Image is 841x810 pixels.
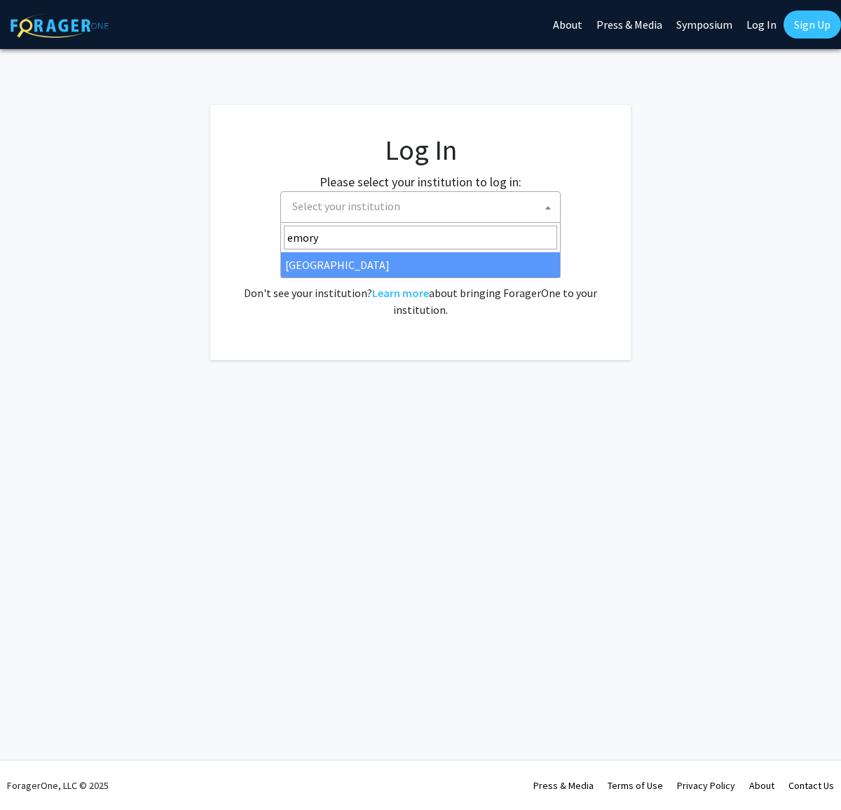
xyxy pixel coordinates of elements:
[372,286,429,300] a: Learn more about bringing ForagerOne to your institution
[788,779,834,792] a: Contact Us
[284,226,557,249] input: Search
[280,191,561,223] span: Select your institution
[11,747,60,799] iframe: Chat
[238,251,603,318] div: No account? . Don't see your institution? about bringing ForagerOne to your institution.
[238,133,603,167] h1: Log In
[608,779,663,792] a: Terms of Use
[7,761,109,810] div: ForagerOne, LLC © 2025
[292,199,400,213] span: Select your institution
[784,11,841,39] a: Sign Up
[749,779,774,792] a: About
[11,13,109,38] img: ForagerOne Logo
[287,192,560,221] span: Select your institution
[533,779,594,792] a: Press & Media
[320,172,521,191] label: Please select your institution to log in:
[281,252,560,277] li: [GEOGRAPHIC_DATA]
[677,779,735,792] a: Privacy Policy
